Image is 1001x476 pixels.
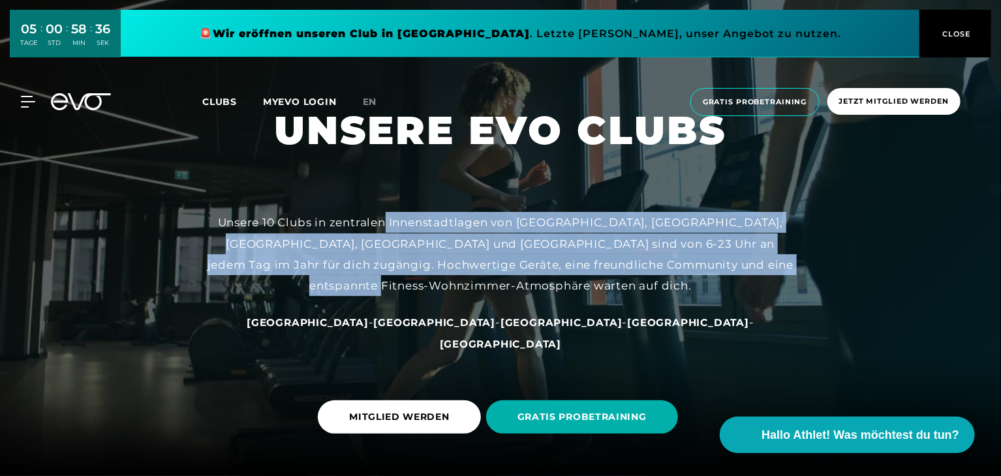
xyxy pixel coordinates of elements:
[363,95,393,110] a: en
[374,316,496,329] a: [GEOGRAPHIC_DATA]
[46,38,63,48] div: STD
[517,410,647,424] span: GRATIS PROBETRAINING
[486,391,683,443] a: GRATIS PROBETRAINING
[627,316,749,329] a: [GEOGRAPHIC_DATA]
[66,21,68,55] div: :
[207,312,794,354] div: - - - -
[202,96,237,108] span: Clubs
[71,20,87,38] div: 58
[71,38,87,48] div: MIN
[440,337,562,350] a: [GEOGRAPHIC_DATA]
[686,88,824,116] a: Gratis Probetraining
[46,20,63,38] div: 00
[762,426,959,444] span: Hallo Athlet! Was möchtest du tun?
[90,21,92,55] div: :
[95,20,110,38] div: 36
[720,417,975,453] button: Hallo Athlet! Was möchtest du tun?
[363,96,377,108] span: en
[247,316,369,329] a: [GEOGRAPHIC_DATA]
[263,96,337,108] a: MYEVO LOGIN
[207,212,794,296] div: Unsere 10 Clubs in zentralen Innenstadtlagen von [GEOGRAPHIC_DATA], [GEOGRAPHIC_DATA], [GEOGRAPHI...
[501,316,623,329] a: [GEOGRAPHIC_DATA]
[95,38,110,48] div: SEK
[839,96,949,107] span: Jetzt Mitglied werden
[824,88,964,116] a: Jetzt Mitglied werden
[940,28,972,40] span: CLOSE
[440,338,562,350] span: [GEOGRAPHIC_DATA]
[349,410,450,424] span: MITGLIED WERDEN
[919,10,991,57] button: CLOSE
[20,38,37,48] div: TAGE
[703,97,807,108] span: Gratis Probetraining
[318,391,486,443] a: MITGLIED WERDEN
[40,21,42,55] div: :
[20,20,37,38] div: 05
[202,95,263,108] a: Clubs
